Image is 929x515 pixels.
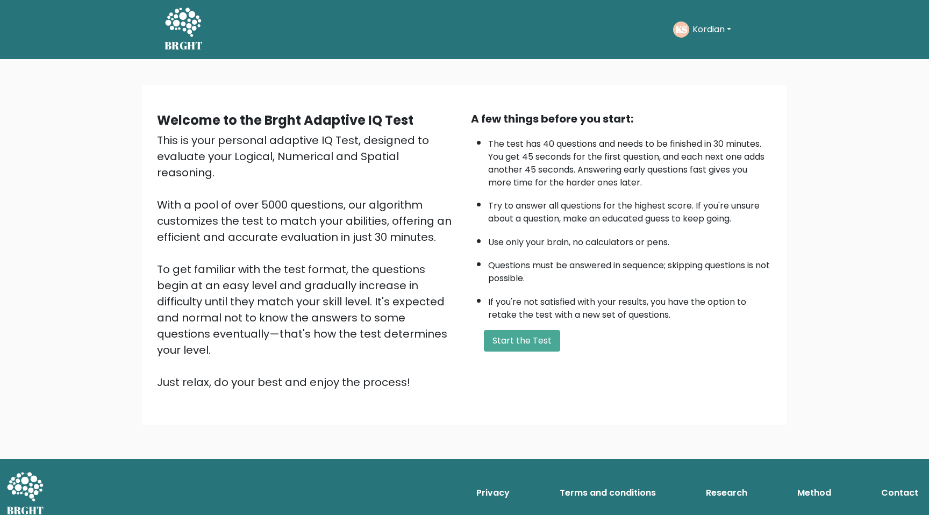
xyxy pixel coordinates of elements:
a: Privacy [472,482,514,504]
li: If you're not satisfied with your results, you have the option to retake the test with a new set ... [488,290,772,321]
a: Method [793,482,835,504]
button: Start the Test [484,330,560,352]
div: A few things before you start: [471,111,772,127]
li: Try to answer all questions for the highest score. If you're unsure about a question, make an edu... [488,194,772,225]
b: Welcome to the Brght Adaptive IQ Test [157,111,413,129]
a: BRGHT [165,4,203,55]
a: Research [702,482,752,504]
li: Questions must be answered in sequence; skipping questions is not possible. [488,254,772,285]
text: KS [676,23,687,35]
li: The test has 40 questions and needs to be finished in 30 minutes. You get 45 seconds for the firs... [488,132,772,189]
button: Kordian [689,23,734,37]
a: Terms and conditions [555,482,660,504]
a: Contact [877,482,923,504]
h5: BRGHT [165,39,203,52]
li: Use only your brain, no calculators or pens. [488,231,772,249]
div: This is your personal adaptive IQ Test, designed to evaluate your Logical, Numerical and Spatial ... [157,132,458,390]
